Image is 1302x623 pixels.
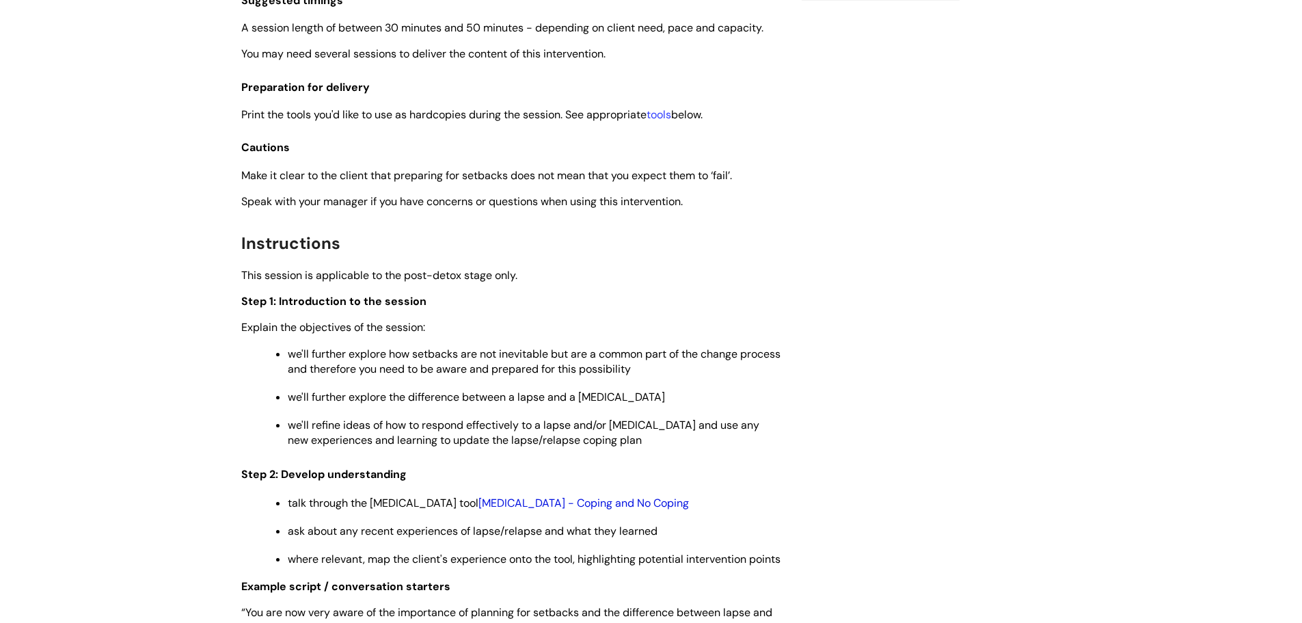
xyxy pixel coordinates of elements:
[241,467,407,481] span: Step 2: Develop understanding
[241,268,517,282] span: This session is applicable to the post-detox stage only.
[241,320,425,334] span: Explain the objectives of the session:
[241,168,732,183] span: Make it clear to the client that preparing for setbacks does not mean that you expect them to ‘fa...
[478,496,689,510] a: [MEDICAL_DATA] - Coping and No Coping
[241,579,450,594] strong: Example script / conversation starters
[241,194,683,209] span: Speak with your manager if you have concerns or questions when using this intervention.
[241,233,340,254] span: Instructions
[288,552,781,566] span: where relevant, map the client's experience onto the tool, highlighting potential intervention po...
[288,524,657,538] span: ask about any recent experiences of lapse/relapse and what they learned
[288,390,665,404] span: we'll further explore the difference between a lapse and a [MEDICAL_DATA]
[241,140,290,155] span: Cautions
[288,418,759,447] span: we'll refine ideas of how to respond effectively to a lapse and/or [MEDICAL_DATA] and use any new...
[288,496,689,510] span: talk through the [MEDICAL_DATA] tool
[241,47,606,61] span: You may need several sessions to deliver the content of this intervention.
[241,107,703,122] span: Print the tools you'd like to use as hardcopies during the session. See appropriate below.
[288,347,781,376] span: we'll further explore how setbacks are not inevitable but are a common part of the change process...
[647,107,671,122] a: tools
[241,80,370,94] span: Preparation for delivery
[241,294,426,308] span: Step 1: Introduction to the session
[241,21,763,35] span: A session length of between 30 minutes and 50 minutes - depending on client need, pace and capacity.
